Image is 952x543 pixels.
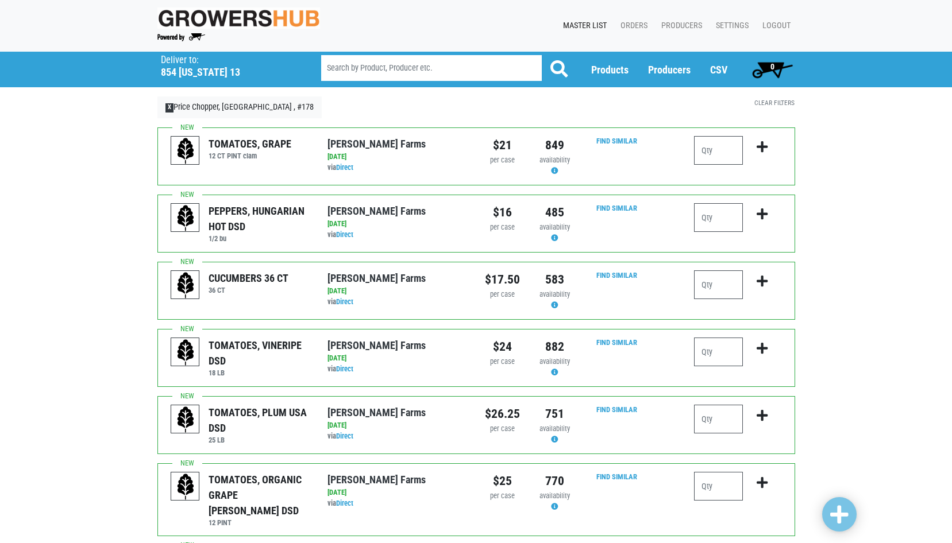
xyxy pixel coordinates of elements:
[321,55,542,81] input: Search by Product, Producer etc.
[710,64,727,76] a: CSV
[537,472,572,490] div: 770
[485,405,520,423] div: $26.25
[485,338,520,356] div: $24
[209,270,288,286] div: CUCUMBERS 36 CT
[537,270,572,289] div: 583
[485,155,520,166] div: per case
[694,405,743,433] input: Qty
[485,270,520,289] div: $17.50
[596,137,637,145] a: Find Similar
[327,498,467,509] div: via
[336,230,353,239] a: Direct
[539,424,570,433] span: availability
[753,15,795,37] a: Logout
[327,406,426,418] a: [PERSON_NAME] Farms
[336,163,353,172] a: Direct
[694,136,743,165] input: Qty
[157,96,322,118] a: XPrice Chopper, [GEOGRAPHIC_DATA] , #178
[537,338,572,356] div: 882
[539,290,570,298] span: availability
[327,162,467,173] div: via
[157,7,321,29] img: original-fc7597fdc6adbb9d0e2ae620e786d1a2.jpg
[209,405,310,436] div: TOMATOES, PLUM USA DSD
[209,472,310,518] div: TOMATOES, ORGANIC GRAPE [PERSON_NAME] DSD
[485,222,520,233] div: per case
[596,472,637,481] a: Find Similar
[336,499,353,507] a: Direct
[596,338,637,347] a: Find Similar
[327,219,467,230] div: [DATE]
[209,136,291,152] div: TOMATOES, GRAPE
[694,203,743,232] input: Qty
[327,339,426,351] a: [PERSON_NAME] Farms
[327,431,467,442] div: via
[209,518,310,527] h6: 12 PINT
[327,487,467,498] div: [DATE]
[327,272,426,284] a: [PERSON_NAME] Farms
[485,472,520,490] div: $25
[485,356,520,367] div: per case
[485,136,520,154] div: $21
[171,338,200,367] img: placeholder-variety-43d6402dacf2d531de610a020419775a.svg
[209,436,310,444] h6: 25 LB
[694,270,743,299] input: Qty
[694,472,743,501] input: Qty
[336,432,353,440] a: Direct
[596,405,637,414] a: Find Similar
[611,15,652,37] a: Orders
[327,205,426,217] a: [PERSON_NAME] Farms
[157,33,205,41] img: Powered by Big Wheelbarrow
[648,64,691,76] a: Producers
[539,223,570,231] span: availability
[596,271,637,280] a: Find Similar
[754,99,795,107] a: Clear Filters
[327,353,467,364] div: [DATE]
[652,15,707,37] a: Producers
[707,15,753,37] a: Settings
[537,203,572,222] div: 485
[209,234,310,243] h6: 1/2 bu
[327,286,467,297] div: [DATE]
[537,136,572,154] div: 849
[336,364,353,373] a: Direct
[209,338,310,369] div: TOMATOES, VINERIPE DSD
[537,405,572,423] div: 751
[171,405,200,434] img: placeholder-variety-43d6402dacf2d531de610a020419775a.svg
[209,369,310,377] h6: 18 LB
[485,491,520,502] div: per case
[694,338,743,366] input: Qty
[161,66,292,79] h5: 854 [US_STATE] 13
[770,62,774,71] span: 0
[327,297,467,308] div: via
[539,491,570,500] span: availability
[485,289,520,300] div: per case
[171,137,200,165] img: placeholder-variety-43d6402dacf2d531de610a020419775a.svg
[327,364,467,375] div: via
[485,424,520,435] div: per case
[596,204,637,212] a: Find Similar
[591,64,629,76] a: Products
[327,152,467,162] div: [DATE]
[161,52,300,79] span: Price Chopper, Cortland , #178 (854 NY-13, Cortland, NY 13045, USA)
[539,156,570,164] span: availability
[171,204,200,232] img: placeholder-variety-43d6402dacf2d531de610a020419775a.svg
[165,103,174,113] span: X
[485,203,520,222] div: $16
[747,58,798,81] a: 0
[209,286,288,294] h6: 36 CT
[209,152,291,160] h6: 12 CT PINT clam
[171,271,200,300] img: placeholder-variety-43d6402dacf2d531de610a020419775a.svg
[327,474,426,486] a: [PERSON_NAME] Farms
[327,230,467,241] div: via
[161,55,292,66] p: Deliver to:
[209,203,310,234] div: PEPPERS, HUNGARIAN HOT DSD
[539,357,570,366] span: availability
[327,138,426,150] a: [PERSON_NAME] Farms
[554,15,611,37] a: Master List
[336,297,353,306] a: Direct
[171,472,200,501] img: placeholder-variety-43d6402dacf2d531de610a020419775a.svg
[327,420,467,431] div: [DATE]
